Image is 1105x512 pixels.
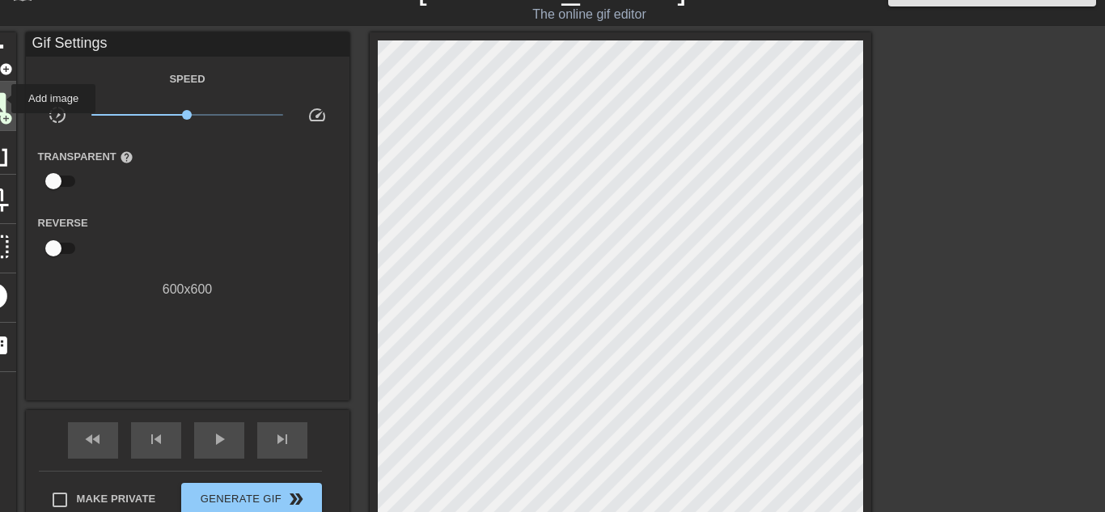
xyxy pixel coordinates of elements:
span: fast_rewind [83,429,103,449]
span: help [120,150,133,164]
div: 600 x 600 [26,280,349,299]
span: speed [307,105,327,125]
span: slow_motion_video [48,105,67,125]
label: Transparent [38,149,133,165]
label: Speed [169,71,205,87]
span: Generate Gif [188,489,315,509]
div: The online gif editor [376,5,802,24]
label: Reverse [38,215,88,231]
span: play_arrow [210,429,229,449]
span: double_arrow [286,489,306,509]
span: skip_next [273,429,292,449]
span: skip_previous [146,429,166,449]
span: Make Private [77,491,156,507]
div: Gif Settings [26,32,349,57]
